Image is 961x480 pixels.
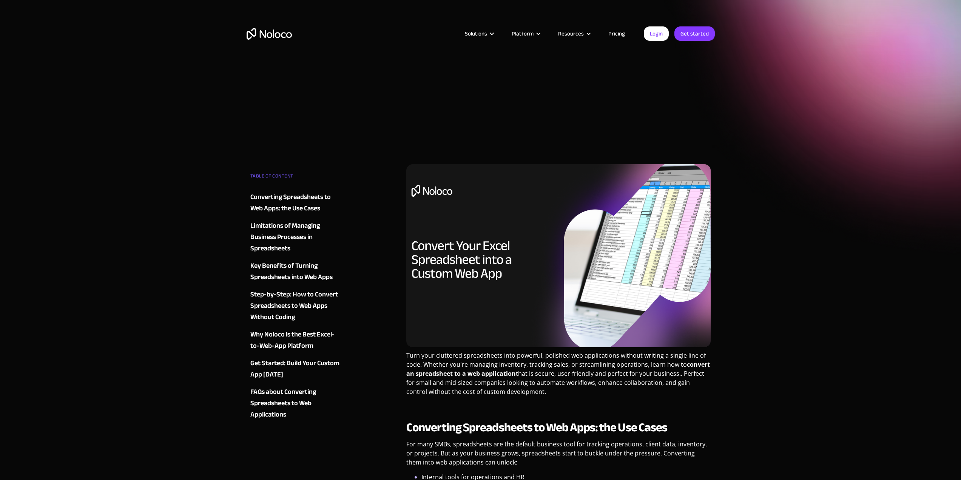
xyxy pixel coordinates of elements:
a: home [247,28,292,40]
p: Turn your cluttered spreadsheets into powerful, polished web applications without writing a singl... [406,351,711,402]
strong: convert an spreadsheet to a web application [406,360,710,378]
div: Resources [558,29,584,39]
a: Why Noloco is the Best Excel-to-Web-App Platform [250,329,342,352]
a: Login [644,26,669,41]
a: Converting Spreadsheets to Web Apps: the Use Cases [250,191,342,214]
a: Pricing [599,29,634,39]
a: FAQs about Converting Spreadsheets to Web Applications [250,386,342,420]
div: Platform [502,29,549,39]
div: TABLE OF CONTENT [250,170,342,185]
a: Key Benefits of Turning Spreadsheets into Web Apps [250,260,342,283]
div: Solutions [455,29,502,39]
div: Resources [549,29,599,39]
a: Limitations of Managing Business Processes in Spreadsheets [250,220,342,254]
div: Platform [512,29,534,39]
a: Get Started: Build Your Custom App [DATE] [250,358,342,380]
div: Solutions [465,29,487,39]
a: Step-by-Step: How to Convert Spreadsheets to Web Apps Without Coding [250,289,342,323]
strong: Converting Spreadsheets to Web Apps: the Use Cases [406,416,667,439]
p: For many SMBs, spreadsheets are the default business tool for tracking operations, client data, i... [406,440,711,472]
a: Get started [674,26,715,41]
